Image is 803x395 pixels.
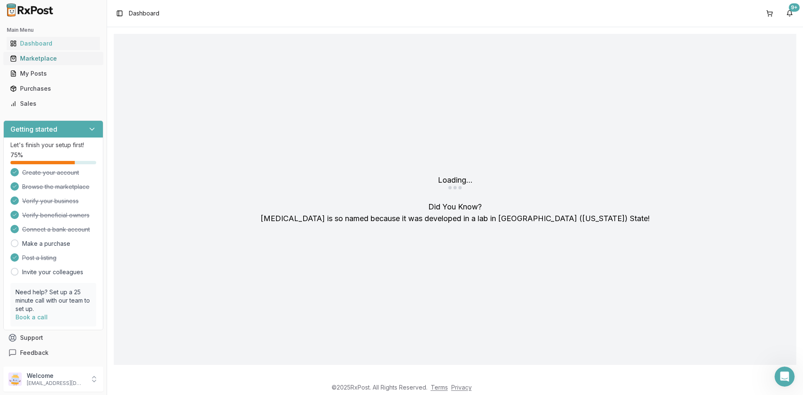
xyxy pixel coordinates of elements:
[261,201,650,224] div: Did You Know?
[22,254,56,262] span: Post a listing
[22,240,70,248] a: Make a purchase
[10,151,23,159] span: 75 %
[15,288,91,313] p: Need help? Set up a 25 minute call with our team to set up.
[3,37,103,50] button: Dashboard
[22,211,90,219] span: Verify beneficial owners
[10,124,57,134] h3: Getting started
[7,27,100,33] h2: Main Menu
[27,372,85,380] p: Welcome
[7,81,100,96] a: Purchases
[783,7,796,20] button: 9+
[10,39,97,48] div: Dashboard
[15,313,48,321] a: Book a call
[22,183,90,191] span: Browse the marketplace
[775,367,795,387] iframe: Intercom live chat
[22,225,90,234] span: Connect a bank account
[8,372,22,386] img: User avatar
[10,84,97,93] div: Purchases
[7,51,100,66] a: Marketplace
[261,214,650,223] span: [MEDICAL_DATA] is so named because it was developed in a lab in [GEOGRAPHIC_DATA] ([US_STATE]) St...
[451,384,472,391] a: Privacy
[22,168,79,177] span: Create your account
[7,66,100,81] a: My Posts
[3,52,103,65] button: Marketplace
[27,380,85,387] p: [EMAIL_ADDRESS][DOMAIN_NAME]
[10,54,97,63] div: Marketplace
[3,345,103,360] button: Feedback
[129,9,159,18] nav: breadcrumb
[431,384,448,391] a: Terms
[22,197,79,205] span: Verify your business
[438,174,473,186] div: Loading...
[129,9,159,18] span: Dashboard
[10,99,97,108] div: Sales
[3,330,103,345] button: Support
[3,67,103,80] button: My Posts
[22,268,83,276] a: Invite your colleagues
[3,3,57,17] img: RxPost Logo
[20,349,49,357] span: Feedback
[10,69,97,78] div: My Posts
[7,36,100,51] a: Dashboard
[789,3,800,12] div: 9+
[3,82,103,95] button: Purchases
[7,96,100,111] a: Sales
[10,141,96,149] p: Let's finish your setup first!
[3,97,103,110] button: Sales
